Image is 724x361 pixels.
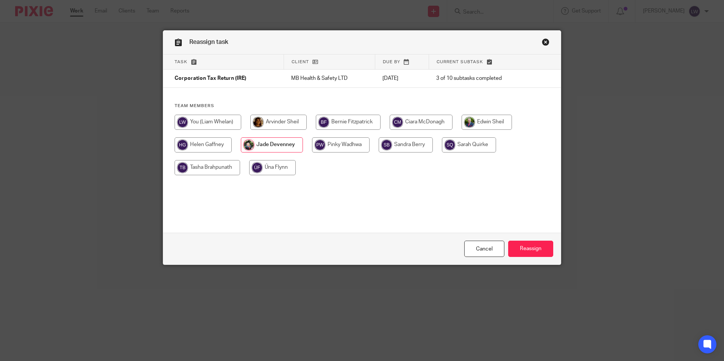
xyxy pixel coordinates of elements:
h4: Team members [175,103,549,109]
span: Client [292,60,309,64]
p: [DATE] [382,75,421,82]
span: Current subtask [437,60,483,64]
input: Reassign [508,241,553,257]
p: MB Health & Safety LTD [291,75,367,82]
span: Corporation Tax Return (IRE) [175,76,246,81]
span: Reassign task [189,39,228,45]
a: Close this dialog window [464,241,504,257]
span: Task [175,60,187,64]
td: 3 of 10 subtasks completed [429,70,532,88]
span: Due by [383,60,400,64]
a: Close this dialog window [542,38,549,48]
